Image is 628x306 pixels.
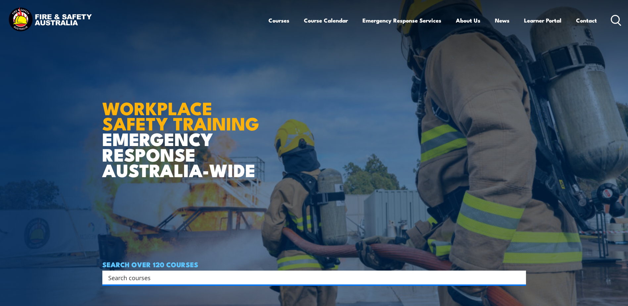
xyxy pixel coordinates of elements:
input: Search input [108,273,511,282]
button: Search magnifier button [514,273,524,282]
form: Search form [110,273,513,282]
a: Courses [268,12,289,29]
a: About Us [456,12,480,29]
a: Learner Portal [524,12,561,29]
h1: EMERGENCY RESPONSE AUSTRALIA-WIDE [102,83,264,178]
h4: SEARCH OVER 120 COURSES [102,261,526,268]
a: News [495,12,509,29]
a: Contact [576,12,597,29]
a: Emergency Response Services [362,12,441,29]
strong: WORKPLACE SAFETY TRAINING [102,94,259,137]
a: Course Calendar [304,12,348,29]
